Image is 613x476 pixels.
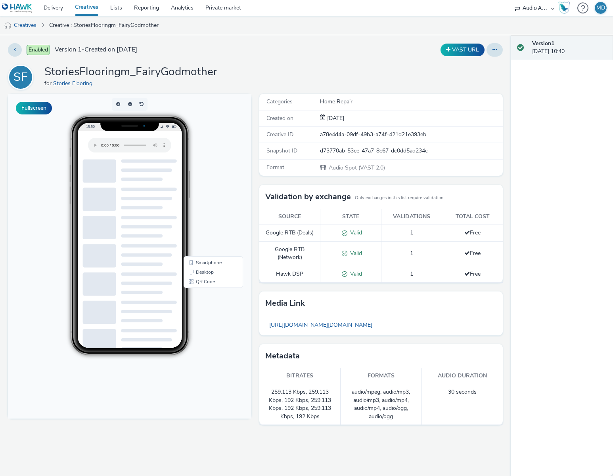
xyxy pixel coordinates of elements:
a: SF [8,73,36,81]
td: Google RTB (Deals) [259,225,320,242]
span: 1 [410,249,413,257]
span: [DATE] [326,114,344,122]
h3: Metadata [265,350,300,362]
td: audio/mpeg, audio/mp3, audio/mp3, audio/mp4, audio/mp4, audio/ogg, audio/ogg [341,384,422,425]
th: State [320,209,381,225]
span: QR Code [188,185,207,190]
div: [DATE] 10:40 [532,40,607,56]
h3: Media link [265,297,305,309]
h3: Validation by exchange [265,191,351,203]
td: Hawk DSP [259,266,320,282]
button: VAST URL [441,44,485,56]
h1: StoriesFlooringm_FairyGodmother [44,65,217,80]
td: 30 seconds [422,384,503,425]
small: Only exchanges in this list require validation [355,195,443,201]
div: Creation 15 July 2025, 10:40 [326,114,344,122]
th: Audio duration [422,368,503,384]
button: Fullscreen [16,102,52,114]
span: 1 [410,270,413,278]
a: Hawk Academy [558,2,573,14]
img: audio [4,22,12,30]
th: Validations [381,209,442,225]
div: Duplicate the creative as a VAST URL [439,44,487,56]
img: undefined Logo [2,3,33,13]
span: 1 [410,229,413,236]
div: MD [596,2,605,14]
span: Enabled [27,45,50,55]
th: Total cost [442,209,503,225]
td: Google RTB (Network) [259,242,320,266]
span: Free [464,249,481,257]
a: Stories Flooring [53,80,96,87]
span: Valid [347,270,362,278]
li: Smartphone [177,164,234,173]
span: Created on [266,114,293,122]
span: Smartphone [188,166,214,171]
span: Valid [347,229,362,236]
span: 15:50 [78,30,87,35]
img: Hawk Academy [558,2,570,14]
li: QR Code [177,183,234,192]
th: Source [259,209,320,225]
a: [URL][DOMAIN_NAME][DOMAIN_NAME] [265,317,376,333]
th: Formats [341,368,422,384]
div: Home Repair [320,98,502,106]
div: SF [13,66,28,88]
span: Format [266,164,284,171]
span: Free [464,270,481,278]
span: Free [464,229,481,236]
strong: Version 1 [532,40,554,47]
span: Categories [266,98,293,105]
td: 259.113 Kbps, 259.113 Kbps, 192 Kbps, 259.113 Kbps, 192 Kbps, 259.113 Kbps, 192 Kbps [259,384,341,425]
th: Bitrates [259,368,341,384]
span: Valid [347,249,362,257]
span: for [44,80,53,87]
a: Creative : StoriesFlooringm_FairyGodmother [45,16,163,35]
span: Creative ID [266,131,293,138]
span: Version 1 - Created on [DATE] [55,45,137,54]
div: a78e4d4a-09df-49b3-a74f-421d21e393eb [320,131,502,139]
span: Snapshot ID [266,147,297,154]
li: Desktop [177,173,234,183]
span: Audio Spot (VAST 2.0) [328,164,385,171]
div: d73770ab-53ee-47a7-8c67-dc0dd5ad234c [320,147,502,155]
span: Desktop [188,176,206,181]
